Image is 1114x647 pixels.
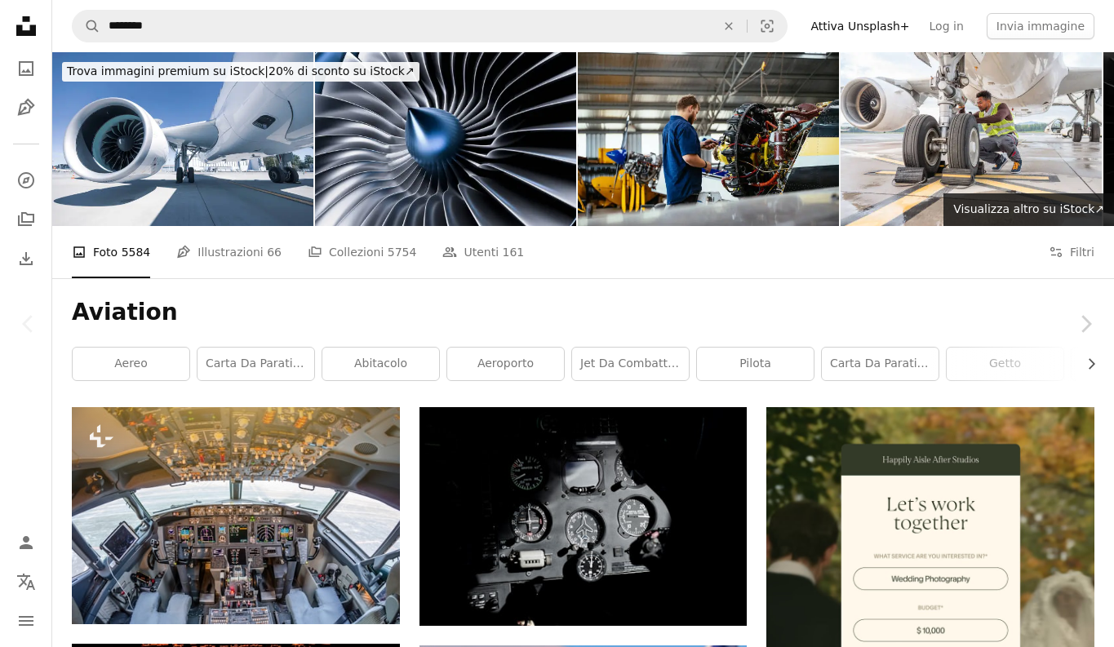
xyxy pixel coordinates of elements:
[198,348,314,380] a: carta da parati piana
[10,203,42,236] a: Collezioni
[52,52,313,226] img: Fusoliera e motore dell'aereo
[987,13,1094,39] button: Invia immagine
[73,348,189,380] a: aereo
[943,193,1114,226] a: Visualizza altro su iStock↗
[953,202,1104,215] span: Visualizza altro su iStock ↗
[72,298,1094,327] h1: Aviation
[52,52,429,91] a: Trova immagini premium su iStock|20% di sconto su iStock↗
[822,348,939,380] a: carta da parati per l'aviazione
[447,348,564,380] a: aeroporto
[315,52,576,226] img: Ventola di ingresso su un'elica della turbina.
[72,407,400,624] img: Interno dell'aeromobile passeggeri, controllo della potenza del motore e altra unità di controllo...
[322,348,439,380] a: abitacolo
[711,11,747,42] button: Elimina
[419,407,748,626] img: cruscotto pozzetto nero e grigio
[72,508,400,523] a: Interno dell'aeromobile passeggeri, controllo della potenza del motore e altra unità di controllo...
[10,91,42,124] a: Illustrazioni
[67,64,269,78] span: Trova immagini premium su iStock |
[503,243,525,261] span: 161
[748,11,787,42] button: Ricerca visiva
[1057,246,1114,402] a: Avanti
[442,226,524,278] a: Utenti 161
[308,226,416,278] a: Collezioni 5754
[10,52,42,85] a: Foto
[947,348,1063,380] a: getto
[10,164,42,197] a: Esplora
[10,565,42,598] button: Lingua
[801,13,919,39] a: Attiva Unsplash+
[920,13,974,39] a: Log in
[841,52,1102,226] img: Uomo di razza mista che fa un controllo su un aereo
[73,11,100,42] button: Cerca su Unsplash
[388,243,417,261] span: 5754
[578,52,839,226] img: Young engineer working on airplane engine
[267,243,282,261] span: 66
[72,10,788,42] form: Trova visual in tutto il sito
[1049,226,1094,278] button: Filtri
[572,348,689,380] a: jet da combattimento
[10,526,42,559] a: Accedi / Registrati
[67,64,415,78] span: 20% di sconto su iStock ↗
[697,348,814,380] a: pilota
[176,226,282,278] a: Illustrazioni 66
[10,242,42,275] a: Cronologia download
[10,605,42,637] button: Menu
[419,509,748,524] a: cruscotto pozzetto nero e grigio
